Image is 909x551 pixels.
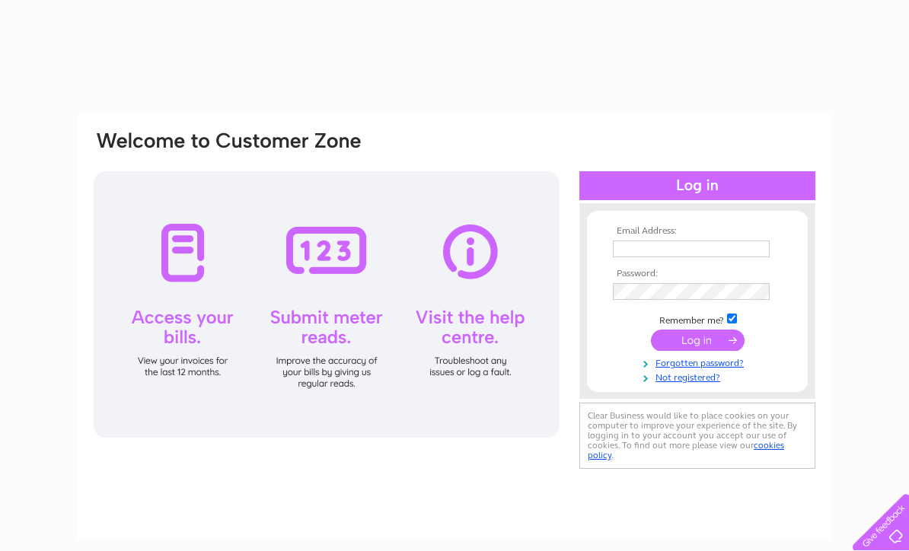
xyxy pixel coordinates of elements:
a: Forgotten password? [613,355,786,369]
th: Password: [609,269,786,279]
div: Clear Business would like to place cookies on your computer to improve your experience of the sit... [579,403,815,469]
td: Remember me? [609,311,786,326]
th: Email Address: [609,226,786,237]
input: Submit [651,330,745,351]
a: cookies policy [588,440,784,460]
a: Not registered? [613,369,786,384]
